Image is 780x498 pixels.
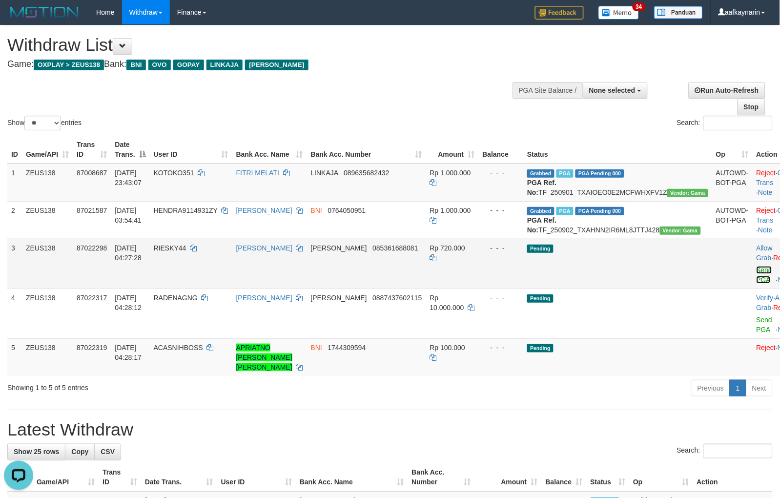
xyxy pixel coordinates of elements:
a: Reject [757,169,776,177]
td: ZEUS138 [22,164,73,202]
h1: Latest Withdraw [7,420,773,439]
span: Rp 1.000.000 [430,169,471,177]
span: [DATE] 04:28:17 [115,344,142,361]
th: Date Trans.: activate to sort column ascending [141,464,217,492]
span: HENDRA9114931ZY [154,207,218,214]
th: Bank Acc. Name: activate to sort column ascending [296,464,408,492]
a: Reject [757,207,776,214]
b: PGA Ref. No: [527,179,556,196]
td: ZEUS138 [22,239,73,289]
span: BNI [311,207,322,214]
div: PGA Site Balance / [513,82,583,99]
span: KOTOKO351 [154,169,194,177]
select: Showentries [24,116,61,130]
td: ZEUS138 [22,338,73,376]
div: - - - [483,293,520,303]
span: Grabbed [527,169,554,178]
td: ZEUS138 [22,289,73,338]
img: Feedback.jpg [535,6,584,20]
span: PGA Pending [575,169,624,178]
button: None selected [583,82,648,99]
a: Previous [691,380,730,396]
span: Copy 089635682432 to clipboard [344,169,389,177]
b: PGA Ref. No: [527,216,556,234]
th: Bank Acc. Number: activate to sort column ascending [408,464,475,492]
a: APRIATNO [PERSON_NAME] [PERSON_NAME] [236,344,292,371]
span: Rp 100.000 [430,344,465,352]
span: Pending [527,344,554,353]
span: 87022319 [77,344,107,352]
th: User ID: activate to sort column ascending [150,136,232,164]
span: [DATE] 04:27:28 [115,244,142,262]
th: ID [7,136,22,164]
th: Trans ID: activate to sort column ascending [99,464,141,492]
span: Show 25 rows [14,448,59,456]
a: Copy [65,444,95,460]
span: 87022298 [77,244,107,252]
div: - - - [483,243,520,253]
td: 1 [7,164,22,202]
span: Copy 0764050951 to clipboard [328,207,366,214]
span: RADENAGNG [154,294,198,302]
a: Note [759,188,773,196]
span: · [757,244,774,262]
span: [PERSON_NAME] [245,60,308,70]
span: Rp 1.000.000 [430,207,471,214]
span: BNI [311,344,322,352]
span: [DATE] 04:28:12 [115,294,142,311]
th: Balance: activate to sort column ascending [542,464,587,492]
a: Stop [738,99,765,115]
span: LINKAJA [311,169,338,177]
a: Verify [757,294,774,302]
input: Search: [703,116,773,130]
span: 34 [633,2,646,11]
span: None selected [589,86,636,94]
input: Search: [703,444,773,458]
label: Search: [677,444,773,458]
a: FITRI MELATI [236,169,279,177]
div: Showing 1 to 5 of 5 entries [7,379,318,393]
span: Copy [71,448,88,456]
a: Send PGA [757,266,773,284]
th: Action [693,464,773,492]
a: [PERSON_NAME] [236,294,292,302]
td: 2 [7,201,22,239]
th: Op: activate to sort column ascending [712,136,753,164]
h4: Game: Bank: [7,60,510,69]
div: - - - [483,206,520,215]
td: AUTOWD-BOT-PGA [712,164,753,202]
span: Copy 085361688081 to clipboard [372,244,418,252]
th: Game/API: activate to sort column ascending [33,464,99,492]
span: Copy 1744309594 to clipboard [328,344,366,352]
td: TF_250902_TXAHNN2IR6ML8JTTJ428 [523,201,712,239]
th: Date Trans.: activate to sort column descending [111,136,149,164]
a: Show 25 rows [7,444,65,460]
a: [PERSON_NAME] [236,244,292,252]
img: MOTION_logo.png [7,5,82,20]
span: OXPLAY > ZEUS138 [34,60,104,70]
span: Pending [527,294,554,303]
td: 3 [7,239,22,289]
td: ZEUS138 [22,201,73,239]
td: TF_250901_TXAIOEO0E2MCFWHXFV1Z [523,164,712,202]
span: Grabbed [527,207,554,215]
img: Button%20Memo.svg [598,6,639,20]
span: [PERSON_NAME] [311,294,367,302]
th: Op: activate to sort column ascending [629,464,693,492]
div: - - - [483,168,520,178]
th: User ID: activate to sort column ascending [217,464,296,492]
span: [PERSON_NAME] [311,244,367,252]
a: Reject [757,344,776,352]
span: Pending [527,245,554,253]
span: CSV [101,448,115,456]
label: Show entries [7,116,82,130]
span: Vendor URL: https://trx31.1velocity.biz [667,189,708,197]
div: - - - [483,343,520,353]
a: CSV [94,444,121,460]
span: Rp 720.000 [430,244,465,252]
span: LINKAJA [206,60,243,70]
th: Balance [479,136,524,164]
span: 87021587 [77,207,107,214]
span: ACASNIHBOSS [154,344,203,352]
th: Game/API: activate to sort column ascending [22,136,73,164]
